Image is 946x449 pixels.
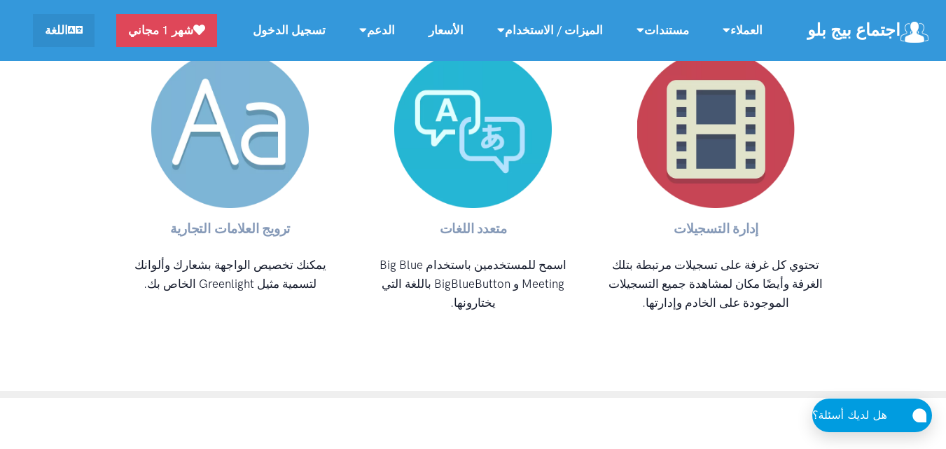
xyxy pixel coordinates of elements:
strong: ترويج العلامات التجارية [170,221,290,237]
img: متعدد اللغات [394,50,552,208]
p: اسمح للمستخدمين باستخدام Big Blue Meeting و BigBlueButton باللغة التي يختارونها. [363,256,583,313]
a: الميزات / الاستخدام [480,15,620,46]
strong: متعدد اللغات [440,221,507,237]
p: يمكنك تخصيص الواجهة بشعارك وألوانك لتسمية مثيل Greenlight الخاص بك. [120,256,341,293]
a: اجتماع بيج بلو [807,15,932,46]
img: إدارة التسجيلات [637,50,795,208]
a: تسجيل الدخول [236,15,342,46]
img: ترويج العلامات التجارية [151,50,309,208]
button: هل لديك أسئلة؟ [812,399,932,432]
a: شهر 1 مجاني [116,14,217,47]
a: الأسعار [412,15,480,46]
strong: إدارة التسجيلات [674,221,758,237]
a: مستندات [620,15,706,46]
div: هل لديك أسئلة؟ [812,406,901,424]
a: العملاء [706,15,779,46]
a: اللغة [33,14,95,47]
p: تحتوي كل غرفة على تسجيلات مرتبطة بتلك الغرفة وأيضًا مكان لمشاهدة جميع التسجيلات الموجودة على الخا... [606,256,826,313]
img: شعار [900,22,928,43]
a: الدعم [342,15,412,46]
